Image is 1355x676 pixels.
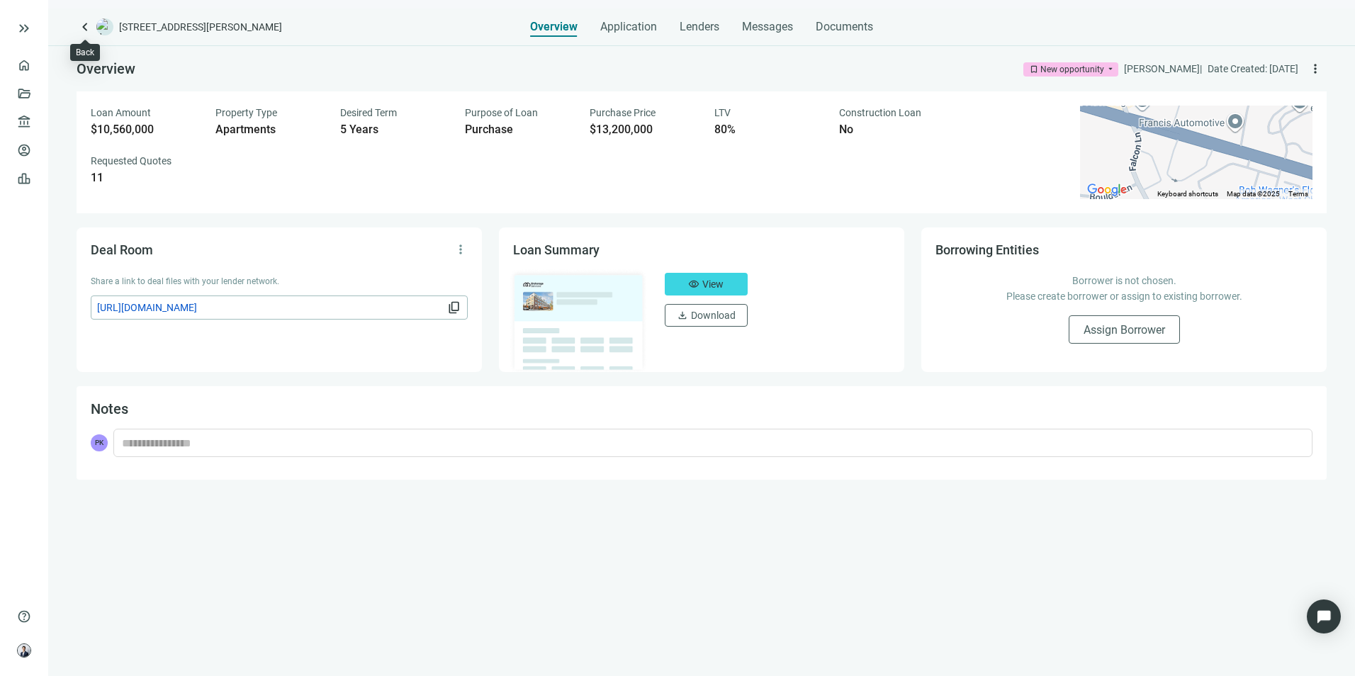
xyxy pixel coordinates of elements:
[1307,599,1341,633] div: Open Intercom Messenger
[950,288,1298,304] p: Please create borrower or assign to existing borrower.
[513,242,600,257] span: Loan Summary
[17,115,27,129] span: account_balance
[1040,62,1104,77] div: New opportunity
[340,107,397,118] span: Desired Term
[17,609,31,624] span: help
[1029,64,1039,74] span: bookmark
[91,434,108,451] span: PK
[447,300,461,315] span: content_copy
[18,644,30,657] img: avatar
[950,273,1298,288] p: Borrower is not chosen.
[665,273,748,295] button: visibilityView
[91,242,153,257] span: Deal Room
[1084,181,1130,199] a: Open this area in Google Maps (opens a new window)
[1208,61,1298,77] div: Date Created: [DATE]
[1157,189,1218,199] button: Keyboard shortcuts
[742,20,793,33] span: Messages
[691,310,736,321] span: Download
[509,269,648,373] img: dealOverviewImg
[816,20,873,34] span: Documents
[91,400,128,417] span: Notes
[530,20,578,34] span: Overview
[677,310,688,321] span: download
[839,107,921,118] span: Construction Loan
[91,123,198,137] div: $10,560,000
[465,107,538,118] span: Purpose of Loan
[340,123,448,137] div: 5 Years
[688,278,699,290] span: visibility
[215,107,277,118] span: Property Type
[215,123,323,137] div: Apartments
[1084,181,1130,199] img: Google
[1124,61,1202,77] div: [PERSON_NAME] |
[680,20,719,34] span: Lenders
[96,18,113,35] img: deal-logo
[714,123,822,137] div: 80%
[91,276,279,286] span: Share a link to deal files with your lender network.
[1069,315,1180,344] button: Assign Borrower
[1084,323,1165,337] span: Assign Borrower
[449,238,472,261] button: more_vert
[1288,190,1308,198] a: Terms (opens in new tab)
[454,242,468,257] span: more_vert
[91,107,151,118] span: Loan Amount
[91,155,172,167] span: Requested Quotes
[590,107,656,118] span: Purchase Price
[590,123,697,137] div: $13,200,000
[702,278,724,290] span: View
[935,242,1039,257] span: Borrowing Entities
[1308,62,1322,76] span: more_vert
[16,20,33,37] button: keyboard_double_arrow_right
[77,18,94,35] a: keyboard_arrow_left
[119,20,282,34] span: [STREET_ADDRESS][PERSON_NAME]
[665,304,748,327] button: downloadDownload
[91,171,198,185] div: 11
[600,20,657,34] span: Application
[1304,57,1327,80] button: more_vert
[76,47,94,58] div: Back
[839,123,947,137] div: No
[97,300,444,315] span: [URL][DOMAIN_NAME]
[465,123,573,137] div: Purchase
[714,107,731,118] span: LTV
[1227,190,1280,198] span: Map data ©2025
[77,60,135,77] span: Overview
